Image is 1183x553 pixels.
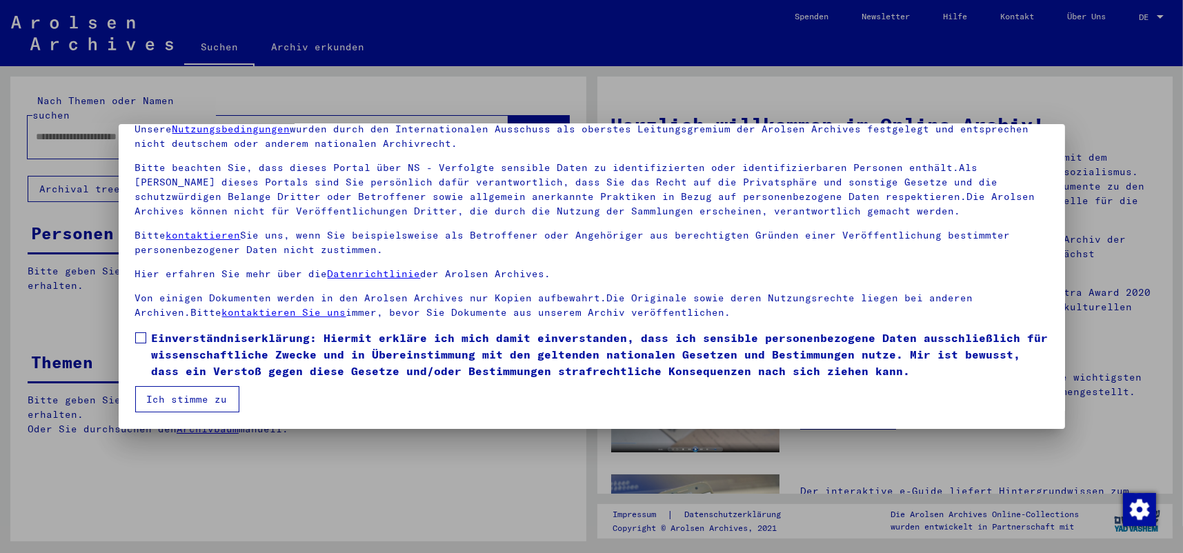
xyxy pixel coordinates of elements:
img: Zustimmung ändern [1123,493,1156,526]
span: Einverständniserklärung: Hiermit erkläre ich mich damit einverstanden, dass ich sensible personen... [152,330,1048,379]
a: Nutzungsbedingungen [172,123,290,135]
a: Datenrichtlinie [328,268,421,280]
a: kontaktieren Sie uns [222,306,346,319]
p: Von einigen Dokumenten werden in den Arolsen Archives nur Kopien aufbewahrt.Die Originale sowie d... [135,291,1048,320]
p: Bitte Sie uns, wenn Sie beispielsweise als Betroffener oder Angehöriger aus berechtigten Gründen ... [135,228,1048,257]
p: Unsere wurden durch den Internationalen Ausschuss als oberstes Leitungsgremium der Arolsen Archiv... [135,122,1048,151]
button: Ich stimme zu [135,386,239,412]
p: Bitte beachten Sie, dass dieses Portal über NS - Verfolgte sensible Daten zu identifizierten oder... [135,161,1048,219]
div: Zustimmung ändern [1122,492,1155,525]
p: Hier erfahren Sie mehr über die der Arolsen Archives. [135,267,1048,281]
a: kontaktieren [166,229,241,241]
